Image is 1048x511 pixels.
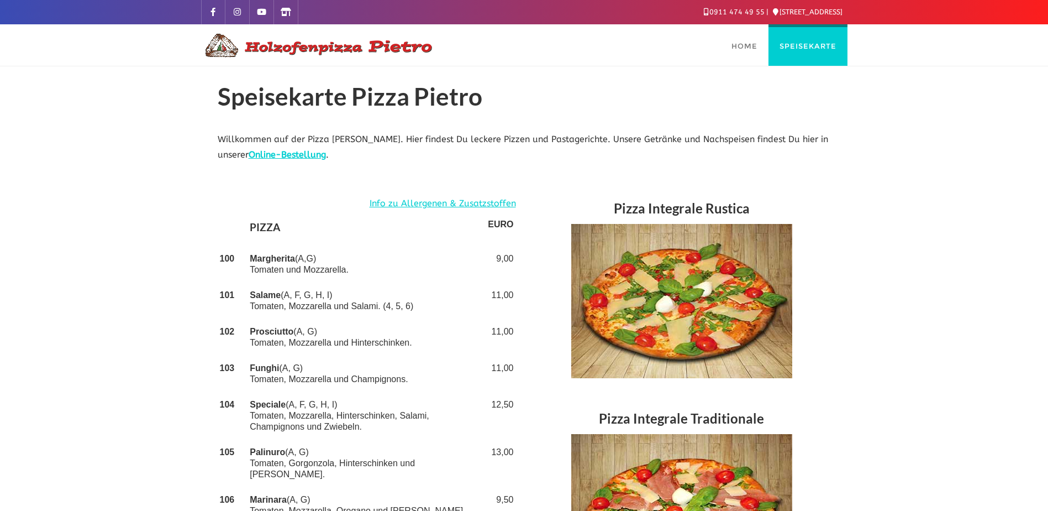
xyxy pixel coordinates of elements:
[247,283,486,319] td: (A, F, G, H, I) Tomaten, Mozzarella und Salami. (4, 5, 6)
[247,392,486,440] td: (A, F, G, H, I) Tomaten, Mozzarella, Hinterschinken, Salami, Champignons und Zwiebeln.
[220,290,235,300] strong: 101
[250,363,279,373] strong: Funghi
[250,327,293,336] strong: Prosciutto
[220,327,235,336] strong: 102
[486,392,515,440] td: 12,50
[250,290,281,300] strong: Salame
[370,196,516,212] a: Info zu Allergenen & Zusatzstoffen
[247,356,486,392] td: (A, G) Tomaten, Mozzarella und Champignons.
[486,319,515,356] td: 11,00
[533,196,831,224] h3: Pizza Integrale Rustica
[250,254,295,263] strong: Margherita
[704,8,765,16] a: 0911 474 49 55
[220,400,235,409] strong: 104
[247,246,486,283] td: (A,G) Tomaten und Mozzarella.
[488,220,513,229] strong: EURO
[250,400,286,409] strong: Speciale
[720,24,768,66] a: Home
[220,495,235,504] strong: 106
[250,495,287,504] strong: Marinara
[486,246,515,283] td: 9,00
[201,32,433,59] img: Logo
[571,224,792,378] img: Speisekarte - Pizza Integrale Rustica
[486,283,515,319] td: 11,00
[247,319,486,356] td: (A, G) Tomaten, Mozzarella und Hinterschinken.
[486,440,515,487] td: 13,00
[218,132,831,164] p: Willkommen auf der Pizza [PERSON_NAME]. Hier findest Du leckere Pizzen und Pastagerichte. Unsere ...
[220,254,235,263] strong: 100
[533,406,831,434] h3: Pizza Integrale Traditionale
[220,363,235,373] strong: 103
[773,8,842,16] a: [STREET_ADDRESS]
[486,356,515,392] td: 11,00
[250,447,285,457] strong: Palinuro
[220,447,235,457] strong: 105
[249,149,326,160] a: Online-Bestellung
[218,83,831,115] h1: Speisekarte Pizza Pietro
[780,41,836,50] span: Speisekarte
[731,41,757,50] span: Home
[250,219,483,239] h4: PIZZA
[247,440,486,487] td: (A, G) Tomaten, Gorgonzola, Hinterschinken und [PERSON_NAME].
[768,24,847,66] a: Speisekarte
